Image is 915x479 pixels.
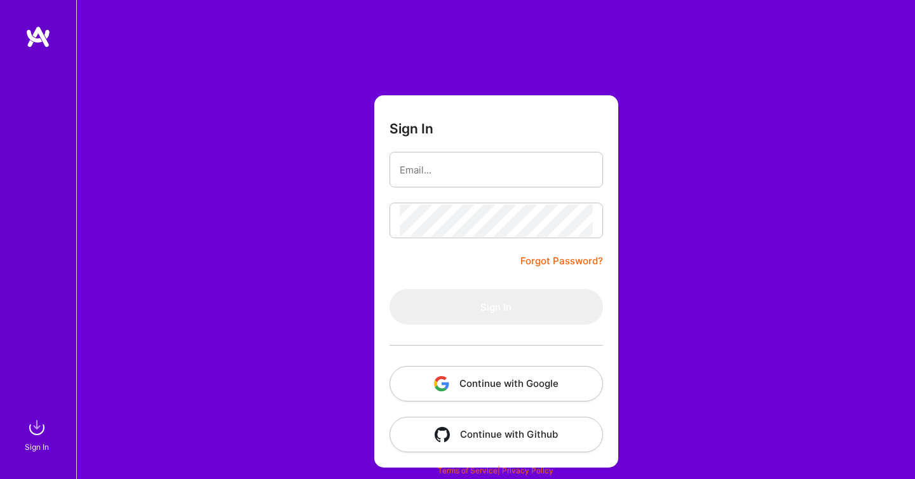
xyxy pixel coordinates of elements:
div: © 2025 ATeams Inc., All rights reserved. [76,441,915,473]
img: sign in [24,415,50,440]
button: Sign In [390,289,603,325]
div: Sign In [25,440,49,454]
input: Email... [400,154,593,186]
h3: Sign In [390,121,433,137]
button: Continue with Google [390,366,603,401]
img: icon [435,427,450,442]
a: Privacy Policy [502,466,553,475]
button: Continue with Github [390,417,603,452]
a: Forgot Password? [520,253,603,269]
a: sign inSign In [27,415,50,454]
img: logo [25,25,51,48]
span: | [438,466,553,475]
img: icon [434,376,449,391]
a: Terms of Service [438,466,498,475]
